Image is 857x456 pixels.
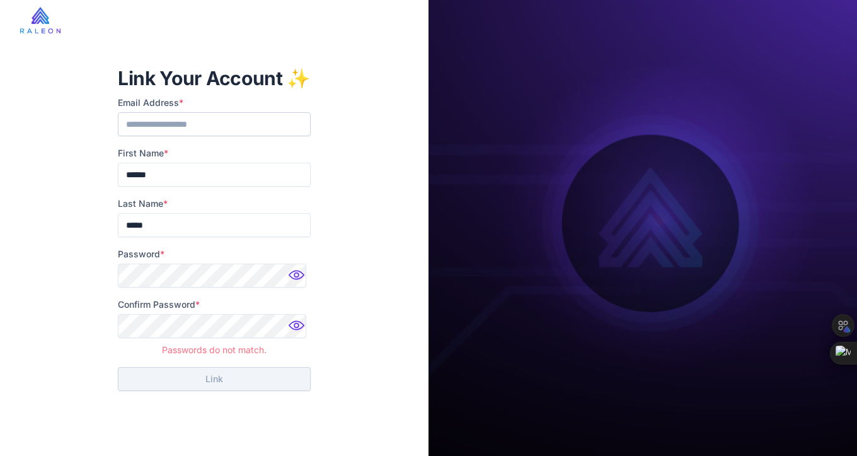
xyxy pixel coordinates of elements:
label: First Name [118,146,311,160]
img: raleon-logo-whitebg.9aac0268.jpg [20,7,60,33]
label: Password [118,247,311,261]
h1: Link Your Account ✨ [118,66,311,91]
img: Password hidden [285,266,311,291]
button: Link [118,367,311,391]
div: Passwords do not match. [118,338,311,357]
label: Confirm Password [118,298,311,312]
label: Last Name [118,197,311,211]
img: Password hidden [285,317,311,342]
label: Email Address [118,96,311,110]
